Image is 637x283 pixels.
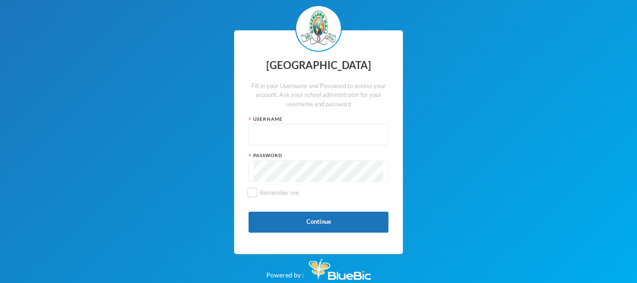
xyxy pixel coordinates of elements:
[249,212,388,233] button: Continue
[266,254,371,280] div: Powered by :
[249,152,388,159] div: Password
[309,259,371,280] img: Bluebic
[256,189,303,196] span: Remember me
[249,56,388,75] div: [GEOGRAPHIC_DATA]
[249,82,388,109] div: Fill in your Username and Password to access your account. Ask your school administrator for your...
[249,116,388,123] div: Username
